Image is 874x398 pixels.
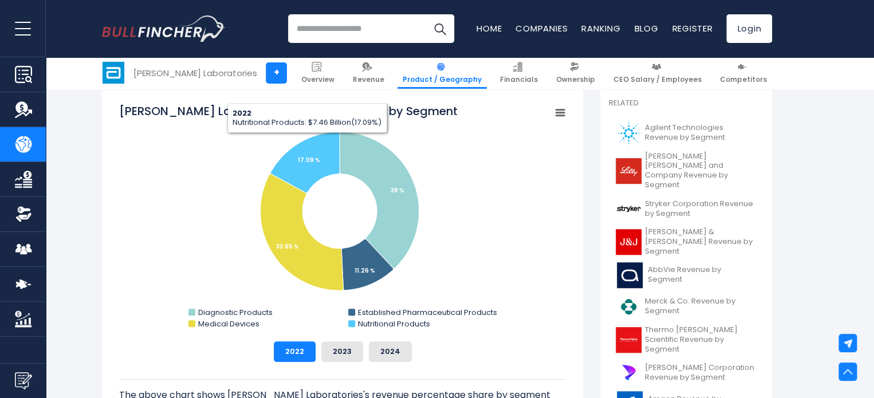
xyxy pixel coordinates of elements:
[726,14,772,43] a: Login
[119,103,458,119] tspan: [PERSON_NAME] Laboratories's Revenue Share by Segment
[102,15,226,42] img: Bullfincher logo
[369,341,412,362] button: 2024
[358,318,430,329] text: Nutritional Products
[102,15,225,42] a: Go to homepage
[616,120,641,146] img: A logo
[609,224,763,259] a: [PERSON_NAME] & [PERSON_NAME] Revenue by Segment
[616,262,644,288] img: ABBV logo
[616,327,641,353] img: TMO logo
[715,57,772,89] a: Competitors
[397,57,487,89] a: Product / Geography
[266,62,287,84] a: +
[477,22,502,34] a: Home
[500,75,538,84] span: Financials
[551,57,600,89] a: Ownership
[616,158,641,184] img: LLY logo
[348,57,389,89] a: Revenue
[645,152,757,191] span: [PERSON_NAME] [PERSON_NAME] and Company Revenue by Segment
[616,360,641,385] img: DHR logo
[403,75,482,84] span: Product / Geography
[609,357,763,388] a: [PERSON_NAME] Corporation Revenue by Segment
[119,103,566,332] svg: Abbott Laboratories's Revenue Share by Segment
[358,307,497,318] text: Established Pharmaceutical Products
[645,123,757,143] span: Agilent Technologies Revenue by Segment
[515,22,568,34] a: Companies
[296,57,340,89] a: Overview
[198,318,259,329] text: Medical Devices
[426,14,454,43] button: Search
[274,341,316,362] button: 2022
[616,196,641,222] img: SYK logo
[103,62,124,84] img: ABT logo
[609,117,763,149] a: Agilent Technologies Revenue by Segment
[720,75,767,84] span: Competitors
[321,341,363,362] button: 2023
[355,266,375,275] tspan: 11.26 %
[609,259,763,291] a: AbbVie Revenue by Segment
[133,66,257,80] div: [PERSON_NAME] Laboratories
[613,75,702,84] span: CEO Salary / Employees
[645,325,757,354] span: Thermo [PERSON_NAME] Scientific Revenue by Segment
[301,75,334,84] span: Overview
[198,307,273,318] text: Diagnostic Products
[609,322,763,357] a: Thermo [PERSON_NAME] Scientific Revenue by Segment
[556,75,595,84] span: Ownership
[609,149,763,194] a: [PERSON_NAME] [PERSON_NAME] and Company Revenue by Segment
[608,57,707,89] a: CEO Salary / Employees
[609,193,763,224] a: Stryker Corporation Revenue by Segment
[581,22,620,34] a: Ranking
[616,229,641,255] img: JNJ logo
[15,206,32,223] img: Ownership
[634,22,658,34] a: Blog
[645,227,757,257] span: [PERSON_NAME] & [PERSON_NAME] Revenue by Segment
[353,75,384,84] span: Revenue
[645,199,757,219] span: Stryker Corporation Revenue by Segment
[616,294,641,320] img: MRK logo
[276,242,299,251] tspan: 33.65 %
[609,98,763,108] p: Related
[645,297,757,316] span: Merck & Co. Revenue by Segment
[391,186,404,195] tspan: 38 %
[495,57,543,89] a: Financials
[645,363,757,383] span: [PERSON_NAME] Corporation Revenue by Segment
[609,291,763,322] a: Merck & Co. Revenue by Segment
[298,156,320,164] tspan: 17.09 %
[648,265,757,285] span: AbbVie Revenue by Segment
[672,22,712,34] a: Register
